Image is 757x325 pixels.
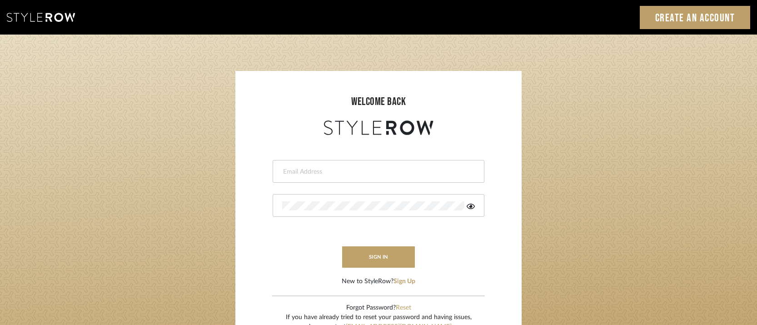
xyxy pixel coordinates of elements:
[244,94,513,110] div: welcome back
[393,277,415,286] button: Sign Up
[286,303,472,313] div: Forgot Password?
[396,303,411,313] button: Reset
[640,6,751,29] a: Create an Account
[342,246,415,268] button: sign in
[282,167,473,176] input: Email Address
[342,277,415,286] div: New to StyleRow?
